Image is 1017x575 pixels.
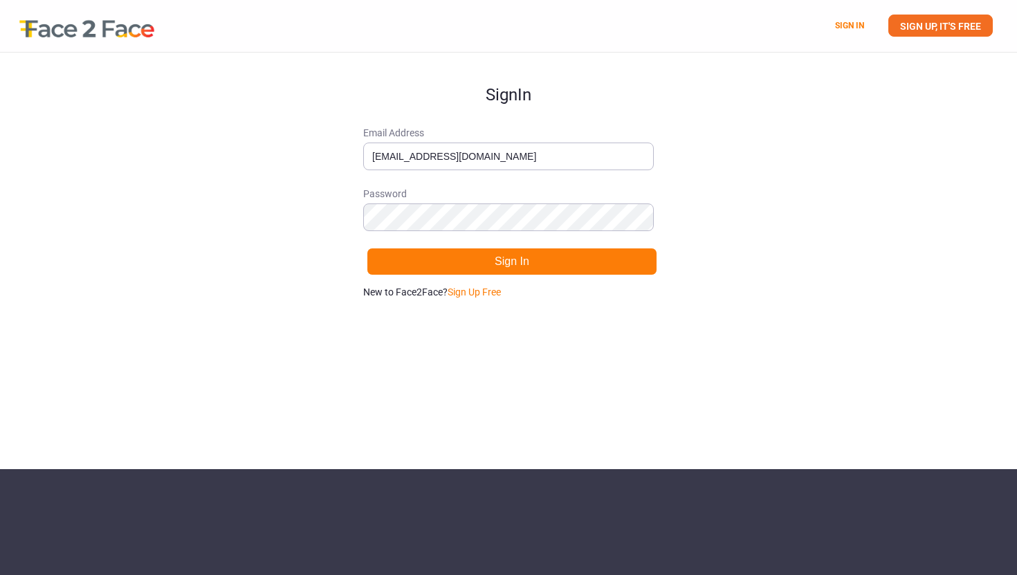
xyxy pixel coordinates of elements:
[835,21,864,30] a: SIGN IN
[363,187,654,201] span: Password
[363,53,654,104] h1: Sign In
[363,285,654,299] p: New to Face2Face?
[448,286,501,298] a: Sign Up Free
[363,203,654,231] input: Password
[363,126,654,140] span: Email Address
[888,15,993,37] a: SIGN UP, IT'S FREE
[367,248,657,275] button: Sign In
[363,143,654,170] input: Email Address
